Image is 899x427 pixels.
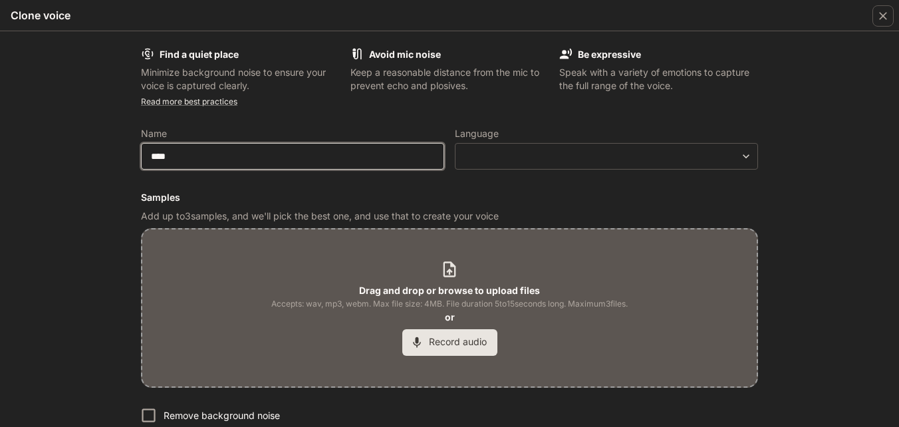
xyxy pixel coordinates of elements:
[369,49,441,60] b: Avoid mic noise
[141,210,758,223] p: Add up to 3 samples, and we'll pick the best one, and use that to create your voice
[455,129,499,138] p: Language
[359,285,540,296] b: Drag and drop or browse to upload files
[402,329,497,356] button: Record audio
[141,191,758,204] h6: Samples
[141,66,340,92] p: Minimize background noise to ensure your voice is captured clearly.
[455,150,757,163] div: ​
[11,8,70,23] h5: Clone voice
[559,66,758,92] p: Speak with a variety of emotions to capture the full range of the voice.
[164,409,280,422] p: Remove background noise
[445,311,455,323] b: or
[141,96,237,106] a: Read more best practices
[350,66,549,92] p: Keep a reasonable distance from the mic to prevent echo and plosives.
[271,297,628,311] span: Accepts: wav, mp3, webm. Max file size: 4MB. File duration 5 to 15 seconds long. Maximum 3 files.
[160,49,239,60] b: Find a quiet place
[141,129,167,138] p: Name
[578,49,641,60] b: Be expressive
